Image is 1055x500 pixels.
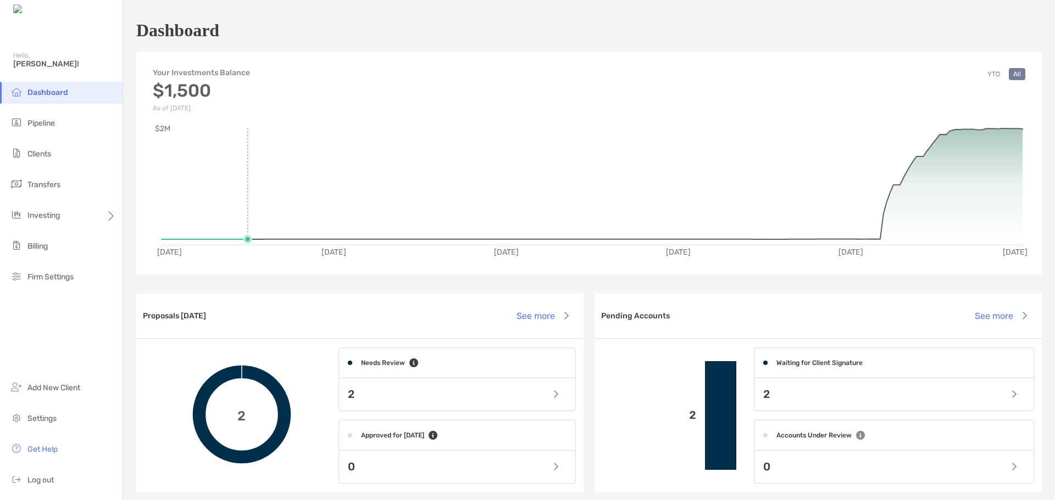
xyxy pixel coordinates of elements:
text: [DATE] [494,248,519,257]
text: [DATE] [666,248,691,257]
span: Get Help [27,445,58,454]
span: Pipeline [27,119,55,128]
span: Dashboard [27,88,68,97]
img: logout icon [10,473,23,486]
img: firm-settings icon [10,269,23,283]
span: Settings [27,414,57,423]
p: 2 [603,408,696,422]
img: add_new_client icon [10,380,23,394]
h4: Waiting for Client Signature [776,359,863,367]
img: billing icon [10,239,23,252]
img: investing icon [10,208,23,221]
img: Zoe Logo [13,4,60,15]
h4: Your Investments Balance [153,68,250,77]
span: [PERSON_NAME]! [13,59,116,69]
p: 2 [348,387,354,401]
p: 0 [763,460,770,474]
h4: Accounts Under Review [776,431,852,439]
h3: $1,500 [153,80,250,101]
img: transfers icon [10,177,23,190]
img: dashboard icon [10,85,23,98]
p: 0 [348,460,355,474]
span: Clients [27,149,51,159]
p: 2 [763,387,770,401]
button: See more [508,304,577,328]
button: All [1009,68,1025,80]
h4: Approved for [DATE] [361,431,424,439]
img: clients icon [10,147,23,160]
img: settings icon [10,411,23,424]
span: Billing [27,241,48,251]
text: $2M [155,124,170,133]
span: Add New Client [27,383,80,392]
span: Log out [27,475,54,485]
text: [DATE] [157,248,182,257]
p: As of [DATE] [153,104,250,112]
h4: Needs Review [361,359,405,367]
button: See more [966,304,1035,328]
img: get-help icon [10,442,23,455]
img: pipeline icon [10,116,23,129]
text: [DATE] [321,248,346,257]
span: Firm Settings [27,272,74,282]
text: [DATE] [839,248,863,257]
text: [DATE] [1003,248,1028,257]
span: 2 [237,407,246,423]
button: YTD [983,68,1004,80]
h1: Dashboard [136,20,219,41]
h3: Pending Accounts [601,311,670,321]
h3: Proposals [DATE] [143,311,206,321]
span: Investing [27,211,60,220]
span: Transfers [27,180,60,189]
